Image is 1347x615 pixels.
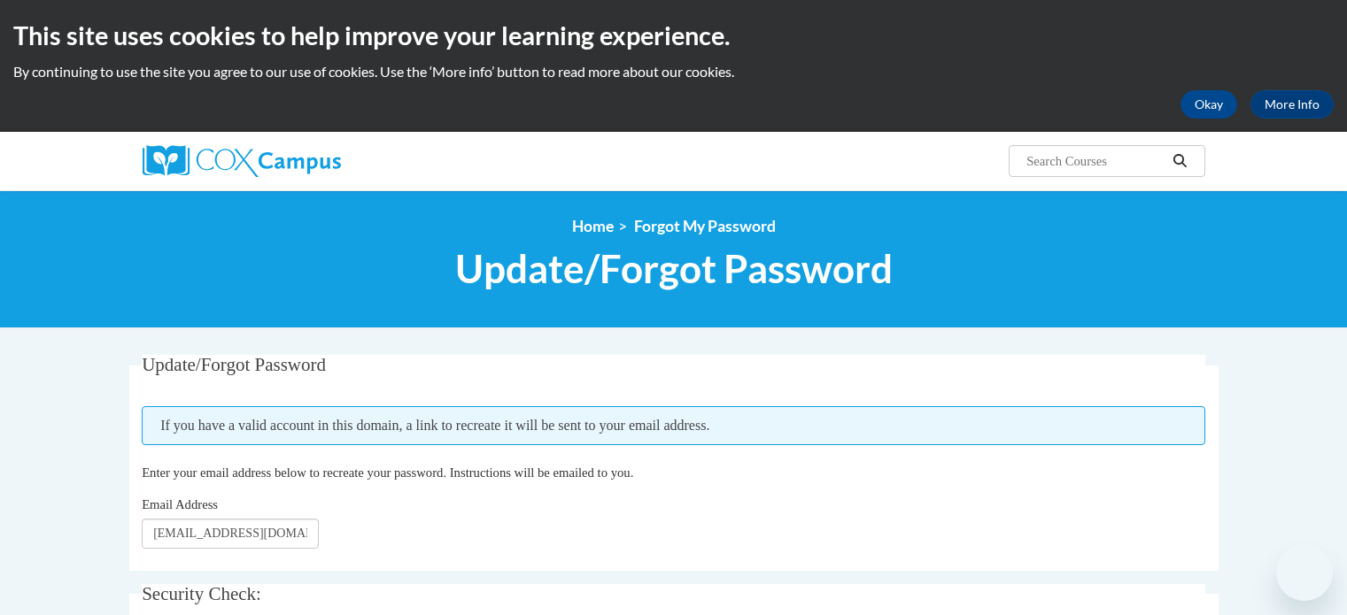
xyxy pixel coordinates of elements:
p: By continuing to use the site you agree to our use of cookies. Use the ‘More info’ button to read... [13,62,1334,81]
span: Email Address [142,497,218,511]
span: Enter your email address below to recreate your password. Instructions will be emailed to you. [142,465,633,480]
h2: This site uses cookies to help improve your learning experience. [13,18,1334,53]
span: Update/Forgot Password [142,354,326,375]
button: Search [1166,150,1193,172]
span: Security Check: [142,583,261,604]
button: Okay [1181,90,1237,119]
span: Forgot My Password [634,217,776,235]
a: More Info [1250,90,1334,119]
span: Update/Forgot Password [455,245,893,292]
a: Home [572,217,614,235]
a: Cox Campus [143,145,479,177]
input: Search Courses [1025,150,1166,172]
iframe: Button to launch messaging window [1276,544,1333,601]
input: Email [142,519,319,549]
img: Cox Campus [143,145,341,177]
span: If you have a valid account in this domain, a link to recreate it will be sent to your email addr... [142,406,1205,445]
